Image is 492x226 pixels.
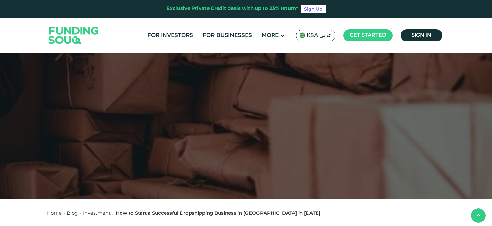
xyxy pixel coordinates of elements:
[350,33,386,38] span: Get started
[146,30,195,41] a: For Investors
[42,19,105,52] img: Logo
[116,210,320,217] div: How to Start a Successful Dropshipping Business in [GEOGRAPHIC_DATA] in [DATE]
[262,33,279,38] span: More
[166,5,298,13] div: Exclusive Private Credit deals with up to 23% return*
[401,29,442,41] a: Sign in
[47,211,62,216] a: Home
[201,30,254,41] a: For Businesses
[411,33,431,38] span: Sign in
[300,32,305,38] img: SA Flag
[307,32,332,39] span: KSA عربي
[471,208,486,223] button: back
[67,211,78,216] a: Blog
[301,5,326,13] a: Sign Up
[83,211,111,216] a: Investment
